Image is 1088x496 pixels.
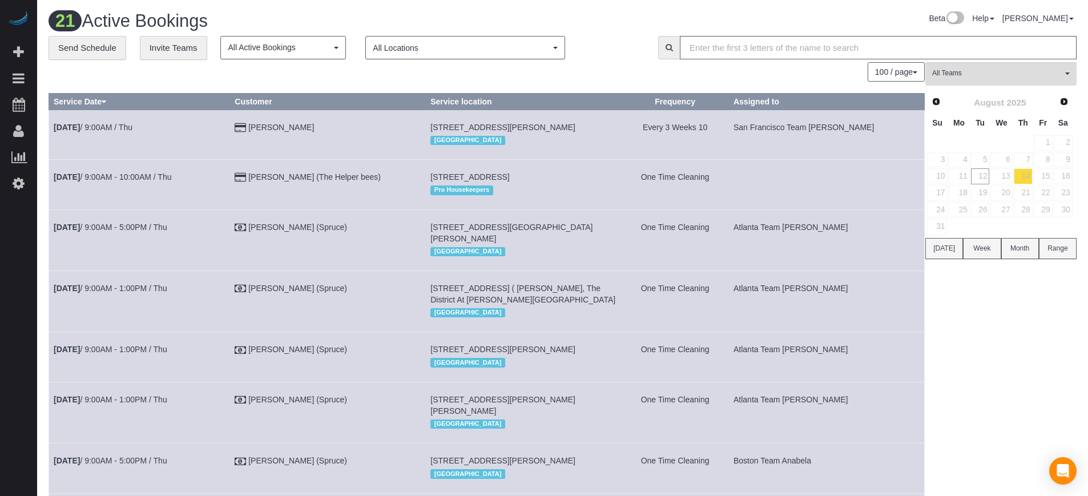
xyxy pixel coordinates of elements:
[54,223,80,232] b: [DATE]
[1054,168,1073,184] a: 16
[430,133,616,148] div: Location
[54,456,167,465] a: [DATE]/ 9:00AM - 5:00PM / Thu
[1034,168,1053,184] a: 15
[235,174,246,182] i: Credit Card Payment
[1039,118,1047,127] span: Friday
[1054,135,1073,151] a: 2
[426,93,622,110] th: Service location
[622,332,729,382] td: Frequency
[928,219,947,234] a: 31
[49,443,230,493] td: Schedule date
[932,118,942,127] span: Sunday
[680,36,1077,59] input: Enter the first 3 letters of the name to search
[990,168,1012,184] a: 13
[365,36,565,59] button: All Locations
[430,308,505,317] span: [GEOGRAPHIC_DATA]
[235,285,246,293] i: Check Payment
[235,224,246,232] i: Check Payment
[622,271,729,332] td: Frequency
[54,456,80,465] b: [DATE]
[7,11,30,27] img: Automaid Logo
[426,110,622,159] td: Service location
[49,10,82,31] span: 21
[925,238,963,259] button: [DATE]
[140,36,207,60] a: Invite Teams
[971,152,990,167] a: 5
[430,223,593,243] span: [STREET_ADDRESS][GEOGRAPHIC_DATA][PERSON_NAME]
[54,395,167,404] a: [DATE]/ 9:00AM - 1:00PM / Thu
[430,395,575,416] span: [STREET_ADDRESS][PERSON_NAME][PERSON_NAME]
[426,443,622,493] td: Service location
[728,209,924,271] td: Assigned to
[230,110,426,159] td: Customer
[990,152,1012,167] a: 6
[430,466,616,481] div: Location
[971,202,990,217] a: 26
[54,395,80,404] b: [DATE]
[948,168,969,184] a: 11
[1014,202,1033,217] a: 28
[622,93,729,110] th: Frequency
[49,209,230,271] td: Schedule date
[1034,186,1053,201] a: 22
[963,238,1001,259] button: Week
[728,110,924,159] td: Assigned to
[430,358,505,367] span: [GEOGRAPHIC_DATA]
[1006,98,1026,107] span: 2025
[430,284,615,304] span: [STREET_ADDRESS] ( [PERSON_NAME], The District At [PERSON_NAME][GEOGRAPHIC_DATA]
[953,118,965,127] span: Monday
[49,382,230,443] td: Schedule date
[54,345,80,354] b: [DATE]
[971,186,990,201] a: 19
[928,168,947,184] a: 10
[928,186,947,201] a: 17
[430,420,505,429] span: [GEOGRAPHIC_DATA]
[1002,14,1074,23] a: [PERSON_NAME]
[430,123,575,132] span: [STREET_ADDRESS][PERSON_NAME]
[974,98,1004,107] span: August
[868,62,925,82] button: 100 / page
[622,110,729,159] td: Frequency
[230,93,426,110] th: Customer
[1001,238,1039,259] button: Month
[220,36,346,59] button: All Active Bookings
[622,443,729,493] td: Frequency
[1059,97,1069,106] span: Next
[373,42,550,54] span: All Locations
[1014,186,1033,201] a: 21
[54,123,80,132] b: [DATE]
[248,223,347,232] a: [PERSON_NAME] (Spruce)
[728,271,924,332] td: Assigned to
[971,168,990,184] a: 12
[948,186,969,201] a: 18
[54,172,80,182] b: [DATE]
[1054,152,1073,167] a: 9
[235,458,246,466] i: Check Payment
[948,202,969,217] a: 25
[976,118,985,127] span: Tuesday
[996,118,1008,127] span: Wednesday
[1034,152,1053,167] a: 8
[230,160,426,209] td: Customer
[728,93,924,110] th: Assigned to
[49,160,230,209] td: Schedule date
[1014,168,1033,184] a: 14
[230,332,426,382] td: Customer
[49,36,126,60] a: Send Schedule
[248,395,347,404] a: [PERSON_NAME] (Spruce)
[1034,202,1053,217] a: 29
[622,160,729,209] td: Frequency
[248,123,314,132] a: [PERSON_NAME]
[1058,118,1068,127] span: Saturday
[728,160,924,209] td: Assigned to
[622,209,729,271] td: Frequency
[972,14,994,23] a: Help
[426,332,622,382] td: Service location
[54,123,132,132] a: [DATE]/ 9:00AM / Thu
[426,382,622,443] td: Service location
[54,223,167,232] a: [DATE]/ 9:00AM - 5:00PM / Thu
[228,42,331,53] span: All Active Bookings
[235,346,246,354] i: Check Payment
